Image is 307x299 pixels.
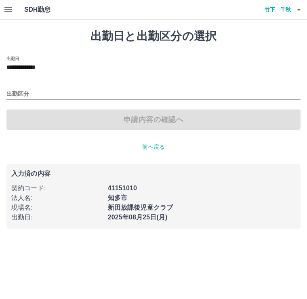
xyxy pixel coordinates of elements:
[108,185,137,192] b: 41151010
[108,194,127,201] b: 知多市
[11,213,103,222] p: 出勤日 :
[108,214,168,221] b: 2025年08月25日(月)
[11,193,103,203] p: 法人名 :
[6,55,19,61] label: 出勤日
[6,143,301,151] p: 前へ戻る
[6,29,301,43] h1: 出勤日と出勤区分の選択
[11,171,296,177] p: 入力済の内容
[108,204,173,211] b: 新田放課後児童クラブ
[11,203,103,213] p: 現場名 :
[11,183,103,193] p: 契約コード :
